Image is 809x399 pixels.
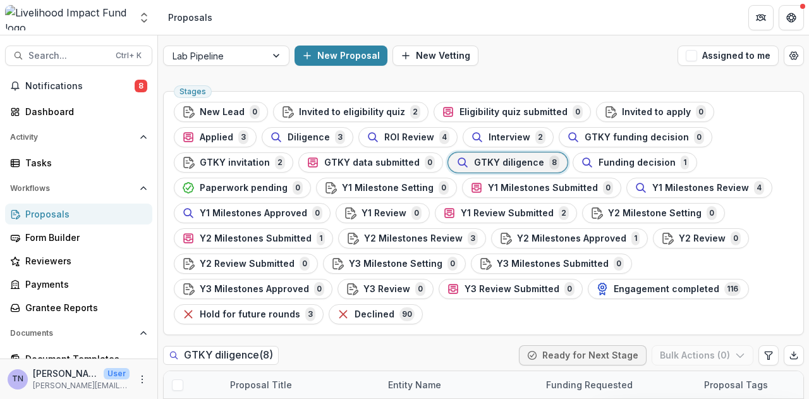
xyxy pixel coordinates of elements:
[384,132,434,143] span: ROI Review
[288,132,330,143] span: Diligence
[415,282,425,296] span: 0
[174,254,318,274] button: Y2 Review Submitted0
[488,183,598,193] span: Y1 Milestones Submitted
[489,132,530,143] span: Interview
[5,101,152,122] a: Dashboard
[358,127,458,147] button: ROI Review4
[200,183,288,193] span: Paperwork pending
[626,178,772,198] button: Y1 Milestones Review4
[5,297,152,318] a: Grantee Reports
[463,127,554,147] button: Interview2
[380,378,449,391] div: Entity Name
[517,233,626,244] span: Y2 Milestones Approved
[678,46,779,66] button: Assigned to me
[462,178,621,198] button: Y1 Milestones Submitted0
[497,259,609,269] span: Y3 Milestones Submitted
[135,5,153,30] button: Open entity switcher
[5,46,152,66] button: Search...
[425,156,435,169] span: 0
[342,183,434,193] span: Y1 Milestone Setting
[652,345,753,365] button: Bulk Actions (0)
[538,378,640,391] div: Funding Requested
[679,233,726,244] span: Y2 Review
[559,127,712,147] button: GTKY funding decision0
[25,156,142,169] div: Tasks
[323,254,466,274] button: Y3 Milestone Setting0
[461,208,554,219] span: Y1 Review Submitted
[614,284,719,295] span: Engagement completed
[559,206,569,220] span: 2
[599,157,676,168] span: Funding decision
[549,156,559,169] span: 8
[200,233,312,244] span: Y2 Milestones Submitted
[25,278,142,291] div: Payments
[10,133,135,142] span: Activity
[25,352,142,365] div: Document Templates
[25,105,142,118] div: Dashboard
[174,102,268,122] button: New Lead0
[355,309,394,320] span: Declined
[707,206,717,220] span: 0
[312,206,322,220] span: 0
[535,130,545,144] span: 2
[363,284,410,295] span: Y3 Review
[564,282,575,296] span: 0
[317,231,325,245] span: 1
[448,152,568,173] button: GTKY diligence8
[135,80,147,92] span: 8
[748,5,774,30] button: Partners
[12,375,23,383] div: Tania Ngima
[324,157,420,168] span: GTKY data submitted
[163,346,279,364] h2: GTKY diligence ( 8 )
[250,105,260,119] span: 0
[779,5,804,30] button: Get Help
[459,107,568,118] span: Eligibility quiz submitted
[582,203,725,223] button: Y2 Milestone Setting0
[335,130,345,144] span: 3
[222,371,380,398] div: Proposal Title
[25,254,142,267] div: Reviewers
[200,157,270,168] span: GTKY invitation
[5,5,130,30] img: Livelihood Impact Fund logo
[293,181,303,195] span: 0
[681,156,689,169] span: 1
[608,208,702,219] span: Y2 Milestone Setting
[25,81,135,92] span: Notifications
[435,203,577,223] button: Y1 Review Submitted2
[439,130,449,144] span: 4
[10,329,135,338] span: Documents
[364,233,463,244] span: Y2 Milestones Review
[5,274,152,295] a: Payments
[447,257,458,271] span: 0
[5,127,152,147] button: Open Activity
[614,257,624,271] span: 0
[336,203,430,223] button: Y1 Review0
[631,231,640,245] span: 1
[538,371,696,398] div: Funding Requested
[5,178,152,199] button: Open Workflows
[10,184,135,193] span: Workflows
[5,76,152,96] button: Notifications8
[399,307,415,321] span: 90
[168,11,212,24] div: Proposals
[200,132,233,143] span: Applied
[113,49,144,63] div: Ctrl + K
[380,371,538,398] div: Entity Name
[588,279,749,299] button: Engagement completed116
[694,130,704,144] span: 0
[25,207,142,221] div: Proposals
[573,152,697,173] button: Funding decision1
[622,107,691,118] span: Invited to apply
[238,130,248,144] span: 3
[300,257,310,271] span: 0
[5,204,152,224] a: Proposals
[104,368,130,379] p: User
[471,254,632,274] button: Y3 Milestones Submitted0
[349,259,442,269] span: Y3 Milestone Setting
[465,284,559,295] span: Y3 Review Submitted
[298,152,443,173] button: GTKY data submitted0
[275,156,285,169] span: 2
[653,228,749,249] button: Y2 Review0
[5,323,152,343] button: Open Documents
